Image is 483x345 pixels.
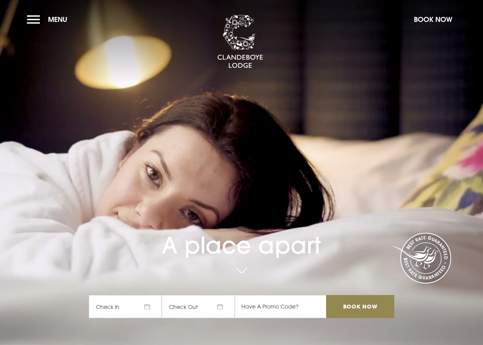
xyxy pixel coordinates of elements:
[27,11,71,28] button: Menu
[410,11,456,28] button: Book Now
[89,211,394,259] h1: A place apart
[235,295,326,318] input: Have A Promo Code?
[48,15,67,24] span: Menu
[326,295,394,318] input: Book Now
[89,295,162,318] span: Check In
[162,295,235,318] span: Check Out
[217,15,263,69] img: Clandeboye Lodge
